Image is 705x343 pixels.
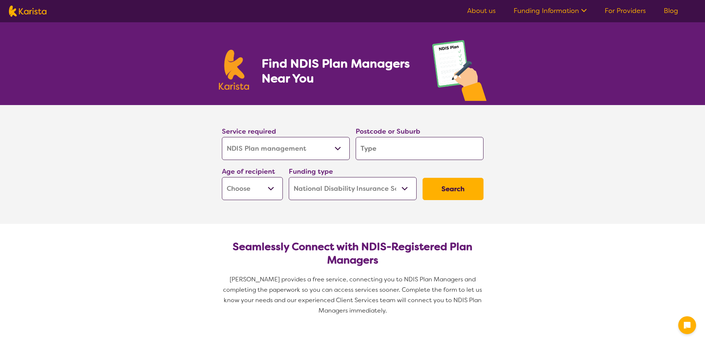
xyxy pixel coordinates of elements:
[356,127,420,136] label: Postcode or Suburb
[222,127,276,136] label: Service required
[223,275,484,314] span: [PERSON_NAME] provides a free service, connecting you to NDIS Plan Managers and completing the pa...
[222,167,275,176] label: Age of recipient
[423,178,484,200] button: Search
[228,240,478,267] h2: Seamlessly Connect with NDIS-Registered Plan Managers
[356,137,484,160] input: Type
[605,6,646,15] a: For Providers
[219,50,249,90] img: Karista logo
[289,167,333,176] label: Funding type
[664,6,678,15] a: Blog
[514,6,587,15] a: Funding Information
[432,40,486,105] img: plan-management
[9,6,46,17] img: Karista logo
[467,6,496,15] a: About us
[262,56,417,86] h1: Find NDIS Plan Managers Near You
